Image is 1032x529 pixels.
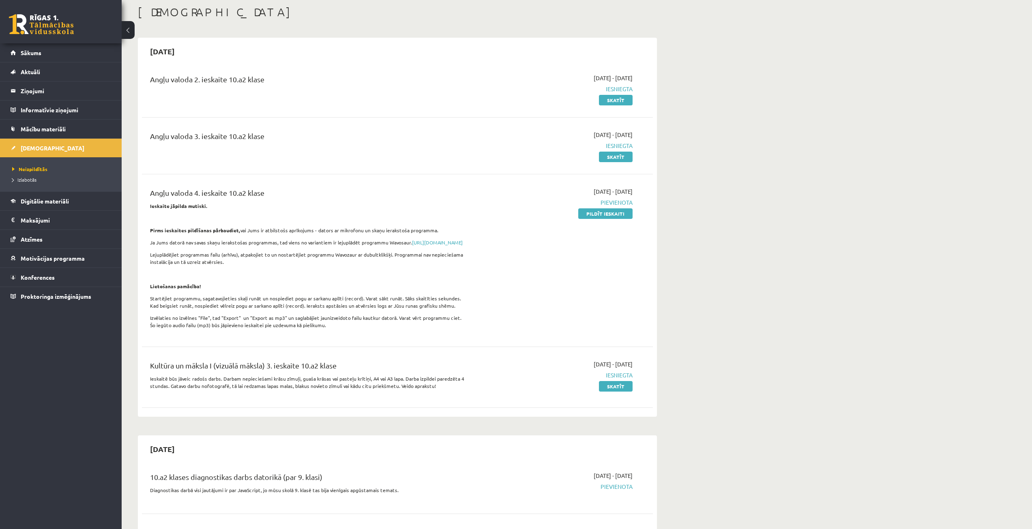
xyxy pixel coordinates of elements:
span: Neizpildītās [12,166,47,172]
strong: Ieskaite jāpilda mutiski. [150,203,208,209]
span: Pievienota [480,482,633,491]
a: Digitālie materiāli [11,192,112,210]
span: Aktuāli [21,68,40,75]
span: [DATE] - [DATE] [594,131,633,139]
span: Konferences [21,274,55,281]
a: [DEMOGRAPHIC_DATA] [11,139,112,157]
h1: [DEMOGRAPHIC_DATA] [138,5,657,19]
h2: [DATE] [142,439,183,458]
a: Aktuāli [11,62,112,81]
span: Sākums [21,49,41,56]
span: Atzīmes [21,236,43,243]
div: Angļu valoda 4. ieskaite 10.a2 klase [150,187,468,202]
a: Motivācijas programma [11,249,112,268]
p: Lejuplādējiet programmas failu (arhīvu), atpakojiet to un nostartējiet programmu Wavozaur ar dubu... [150,251,468,266]
div: Angļu valoda 3. ieskaite 10.a2 klase [150,131,468,146]
a: Informatīvie ziņojumi [11,101,112,119]
a: Sākums [11,43,112,62]
span: [DEMOGRAPHIC_DATA] [21,144,84,152]
span: Pievienota [480,198,633,207]
a: Atzīmes [11,230,112,248]
a: Mācību materiāli [11,120,112,138]
span: Iesniegta [480,371,633,379]
a: Pildīt ieskaiti [578,208,633,219]
a: Neizpildītās [12,165,114,173]
h2: [DATE] [142,42,183,61]
div: 10.a2 klases diagnostikas darbs datorikā (par 9. klasi) [150,471,468,486]
p: Startējiet programmu, sagatavojieties skaļi runāt un nospiediet pogu ar sarkanu aplīti (record). ... [150,295,468,309]
div: Kultūra un māksla I (vizuālā māksla) 3. ieskaite 10.a2 klase [150,360,468,375]
span: [DATE] - [DATE] [594,360,633,368]
span: [DATE] - [DATE] [594,74,633,82]
span: [DATE] - [DATE] [594,471,633,480]
a: Maksājumi [11,211,112,229]
strong: Pirms ieskaites pildīšanas pārbaudiet, [150,227,240,233]
p: Ja Jums datorā nav savas skaņu ierakstošas programmas, tad viens no variantiem ir lejuplādēt prog... [150,239,468,246]
legend: Informatīvie ziņojumi [21,101,112,119]
legend: Maksājumi [21,211,112,229]
strong: Lietošanas pamācība! [150,283,201,289]
span: Motivācijas programma [21,255,85,262]
a: [URL][DOMAIN_NAME] [412,239,463,246]
span: Digitālie materiāli [21,197,69,205]
p: Izvēlaties no izvēlnes "File", tad "Export" un "Export as mp3" un saglabājiet jaunizveidoto failu... [150,314,468,329]
a: Skatīt [599,381,633,392]
a: Ziņojumi [11,81,112,100]
span: [DATE] - [DATE] [594,187,633,196]
span: Mācību materiāli [21,125,66,133]
a: Proktoringa izmēģinājums [11,287,112,306]
a: Izlabotās [12,176,114,183]
span: Proktoringa izmēģinājums [21,293,91,300]
span: Iesniegta [480,85,633,93]
p: Ieskaitē būs jāveic radošs darbs. Darbam nepieciešami krāsu zīmuļi, guaša krāsas vai pasteļu krīt... [150,375,468,390]
legend: Ziņojumi [21,81,112,100]
a: Konferences [11,268,112,287]
a: Skatīt [599,95,633,105]
div: Angļu valoda 2. ieskaite 10.a2 klase [150,74,468,89]
a: Rīgas 1. Tālmācības vidusskola [9,14,74,34]
span: Iesniegta [480,141,633,150]
p: Diagnostikas darbā visi jautājumi ir par JavaScript, jo mūsu skolā 9. klasē tas bija vienīgais ap... [150,486,468,494]
span: Izlabotās [12,176,36,183]
p: vai Jums ir atbilstošs aprīkojums - dators ar mikrofonu un skaņu ierakstoša programma. [150,227,468,234]
a: Skatīt [599,152,633,162]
